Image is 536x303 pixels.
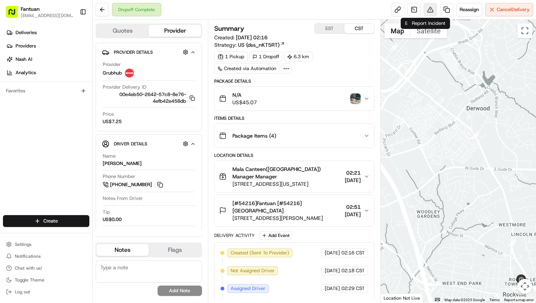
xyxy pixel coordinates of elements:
div: Report Incident [407,18,450,29]
span: Deliveries [16,29,37,36]
div: Location Not Live [381,293,423,303]
button: [EMAIL_ADDRESS][DOMAIN_NAME] [21,13,74,19]
span: Color [103,229,114,236]
span: Phone Number [103,173,135,180]
div: Package Details [214,78,374,84]
a: 💻API Documentation [60,163,122,176]
span: [DATE] [325,267,340,274]
button: Create [3,215,89,227]
button: Quotes [96,25,149,37]
img: 5e692f75ce7d37001a5d71f1 [125,69,134,78]
div: 5 [389,43,397,51]
a: Created via Automation [214,63,279,74]
button: Show satellite imagery [410,23,447,38]
button: Fantuan [21,5,40,13]
div: Start new chat [33,71,122,78]
span: Analytics [16,69,36,76]
button: Settings [3,239,89,250]
button: Provider [149,25,201,37]
span: Knowledge Base [15,166,57,173]
div: Past conversations [7,96,50,102]
img: photo_proof_of_delivery image [350,93,361,104]
button: Keyboard shortcuts [435,298,440,301]
span: 02:18 CST [341,267,365,274]
span: 02:51 [345,203,361,211]
div: US$0.00 [103,216,122,223]
div: 4 [471,131,479,139]
button: Notifications [3,251,89,261]
a: Nash AI [3,53,92,65]
span: 02:16 CST [341,250,365,256]
span: Create [43,218,58,224]
img: Asif Zaman Khan [7,128,19,140]
button: Notes [96,244,149,256]
img: Liam S. [7,108,19,120]
input: Clear [19,48,122,56]
div: 3 [508,238,516,247]
div: 💻 [63,167,69,172]
p: Welcome 👋 [7,30,135,42]
span: Provider Delivery ID [103,84,146,90]
div: Delivery Activity [214,233,255,238]
span: [DATE] [325,285,340,292]
button: See all [115,95,135,104]
a: Open this area in Google Maps (opens a new window) [383,293,407,303]
span: Price [103,111,114,118]
a: Analytics [3,67,92,79]
button: Show street map [384,23,410,38]
button: Log out [3,287,89,297]
button: Mala Canteen([GEOGRAPHIC_DATA]) Manager Manager[STREET_ADDRESS][US_STATE]02:21[DATE] [215,161,374,192]
span: Driver Details [114,141,147,147]
span: Package Items ( 4 ) [232,132,276,139]
span: Assigned Driver [231,285,265,292]
h3: Summary [214,25,244,32]
span: Grubhub [103,70,122,76]
span: [PERSON_NAME] [23,115,60,121]
span: Providers [16,43,36,49]
span: Toggle Theme [15,277,44,283]
img: 1736555255976-a54dd68f-1ca7-489b-9aae-adbdc363a1c4 [7,71,21,84]
span: US (dss_nKT5RT) [238,41,279,49]
button: Reassign [456,3,482,16]
span: Log out [15,289,30,295]
span: Tip [103,209,110,215]
span: US$45.07 [232,99,257,106]
span: Nash AI [16,56,32,63]
button: Driver Details [102,138,196,150]
div: Favorites [3,85,89,97]
div: 2 [518,287,526,295]
button: 00e4eb50-2642-57c8-8e76-4efb42e458db [103,91,195,105]
span: Chat with us! [15,265,42,271]
button: Map camera controls [517,279,532,294]
button: Package Items (4) [215,124,374,148]
button: Toggle fullscreen view [517,23,532,38]
a: Deliveries [3,27,92,39]
span: [DATE] [345,177,361,184]
span: 02:29 CST [341,285,365,292]
span: US$7.25 [103,118,122,125]
button: Start new chat [126,73,135,82]
button: Add Event [259,231,292,240]
button: CancelDelivery [485,3,533,16]
img: 1736555255976-a54dd68f-1ca7-489b-9aae-adbdc363a1c4 [15,115,21,121]
span: Pylon [74,184,90,190]
a: US (dss_nKT5RT) [238,41,285,49]
span: • [62,115,64,121]
span: Created: [214,34,268,41]
div: Events [401,18,424,29]
span: [#54216]Fantuan [#54216][GEOGRAPHIC_DATA] [232,200,342,214]
span: Created (Sent To Provider) [231,250,289,256]
span: 8月23日 [66,115,83,121]
a: Powered byPylon [52,184,90,190]
div: We're available if you need us! [33,78,102,84]
div: [PERSON_NAME] [103,160,142,167]
button: N/AUS$45.07photo_proof_of_delivery image [215,87,374,111]
button: Provider Details [102,46,196,58]
span: [DATE] [345,211,361,218]
button: CST [344,24,374,33]
span: Not Assigned Driver [231,267,275,274]
button: [#54216]Fantuan [#54216][GEOGRAPHIC_DATA][STREET_ADDRESS][PERSON_NAME]02:51[DATE] [215,195,374,226]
